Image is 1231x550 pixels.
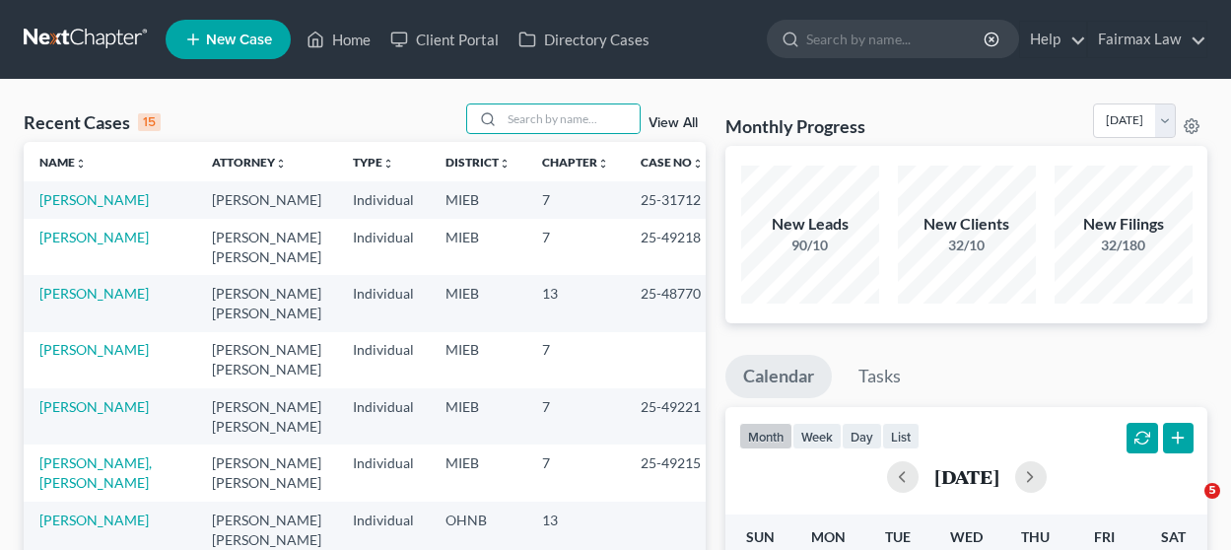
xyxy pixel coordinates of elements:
[725,114,865,138] h3: Monthly Progress
[206,33,272,47] span: New Case
[526,275,625,331] td: 13
[625,445,719,501] td: 25-49215
[39,229,149,245] a: [PERSON_NAME]
[445,155,511,170] a: Districtunfold_more
[898,236,1036,255] div: 32/10
[526,219,625,275] td: 7
[885,528,911,545] span: Tue
[337,445,430,501] td: Individual
[430,181,526,218] td: MIEB
[842,423,882,449] button: day
[502,104,640,133] input: Search by name...
[39,398,149,415] a: [PERSON_NAME]
[382,158,394,170] i: unfold_more
[746,528,775,545] span: Sun
[353,155,394,170] a: Typeunfold_more
[792,423,842,449] button: week
[542,155,609,170] a: Chapterunfold_more
[337,275,430,331] td: Individual
[625,219,719,275] td: 25-49218
[430,445,526,501] td: MIEB
[380,22,509,57] a: Client Portal
[1055,213,1193,236] div: New Filings
[526,332,625,388] td: 7
[1088,22,1206,57] a: Fairmax Law
[337,181,430,218] td: Individual
[898,213,1036,236] div: New Clients
[196,275,337,331] td: [PERSON_NAME] [PERSON_NAME]
[39,191,149,208] a: [PERSON_NAME]
[1021,528,1050,545] span: Thu
[275,158,287,170] i: unfold_more
[1164,483,1211,530] iframe: Intercom live chat
[337,388,430,445] td: Individual
[526,181,625,218] td: 7
[75,158,87,170] i: unfold_more
[950,528,983,545] span: Wed
[806,21,987,57] input: Search by name...
[39,341,149,358] a: [PERSON_NAME]
[741,213,879,236] div: New Leads
[934,466,999,487] h2: [DATE]
[430,388,526,445] td: MIEB
[625,181,719,218] td: 25-31712
[649,116,698,130] a: View All
[430,219,526,275] td: MIEB
[1055,236,1193,255] div: 32/180
[526,388,625,445] td: 7
[597,158,609,170] i: unfold_more
[337,219,430,275] td: Individual
[337,332,430,388] td: Individual
[196,181,337,218] td: [PERSON_NAME]
[741,236,879,255] div: 90/10
[739,423,792,449] button: month
[39,285,149,302] a: [PERSON_NAME]
[499,158,511,170] i: unfold_more
[196,219,337,275] td: [PERSON_NAME] [PERSON_NAME]
[430,332,526,388] td: MIEB
[641,155,704,170] a: Case Nounfold_more
[811,528,846,545] span: Mon
[882,423,920,449] button: list
[841,355,919,398] a: Tasks
[1204,483,1220,499] span: 5
[297,22,380,57] a: Home
[692,158,704,170] i: unfold_more
[196,445,337,501] td: [PERSON_NAME] [PERSON_NAME]
[212,155,287,170] a: Attorneyunfold_more
[625,275,719,331] td: 25-48770
[1161,528,1186,545] span: Sat
[196,388,337,445] td: [PERSON_NAME] [PERSON_NAME]
[1020,22,1086,57] a: Help
[526,445,625,501] td: 7
[725,355,832,398] a: Calendar
[39,454,152,491] a: [PERSON_NAME], [PERSON_NAME]
[39,155,87,170] a: Nameunfold_more
[625,388,719,445] td: 25-49221
[196,332,337,388] td: [PERSON_NAME] [PERSON_NAME]
[24,110,161,134] div: Recent Cases
[138,113,161,131] div: 15
[509,22,659,57] a: Directory Cases
[1094,528,1115,545] span: Fri
[39,512,149,528] a: [PERSON_NAME]
[430,275,526,331] td: MIEB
